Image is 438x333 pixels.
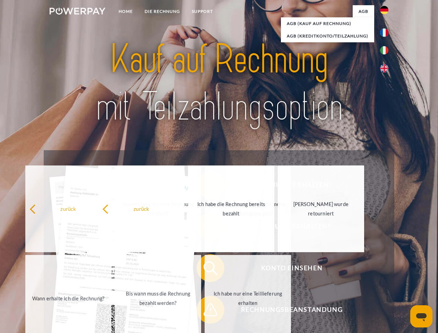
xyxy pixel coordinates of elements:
div: Ich habe die Rechnung bereits bezahlt [192,199,270,218]
img: title-powerpay_de.svg [66,33,372,133]
div: [PERSON_NAME] wurde retourniert [282,199,360,218]
div: Bis wann muss die Rechnung bezahlt werden? [119,289,197,308]
div: zurück [102,204,180,213]
div: Wann erhalte ich die Rechnung? [29,293,108,303]
div: Ich habe nur eine Teillieferung erhalten [209,289,287,308]
img: logo-powerpay-white.svg [50,8,105,15]
img: fr [380,28,388,37]
iframe: Schaltfläche zum Öffnen des Messaging-Fensters [410,305,432,327]
a: AGB (Kreditkonto/Teilzahlung) [281,30,374,42]
a: Home [113,5,139,18]
a: AGB (Kauf auf Rechnung) [281,17,374,30]
img: en [380,64,388,72]
img: de [380,6,388,14]
div: zurück [29,204,108,213]
a: agb [353,5,374,18]
a: DIE RECHNUNG [139,5,186,18]
img: it [380,46,388,54]
a: SUPPORT [186,5,219,18]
